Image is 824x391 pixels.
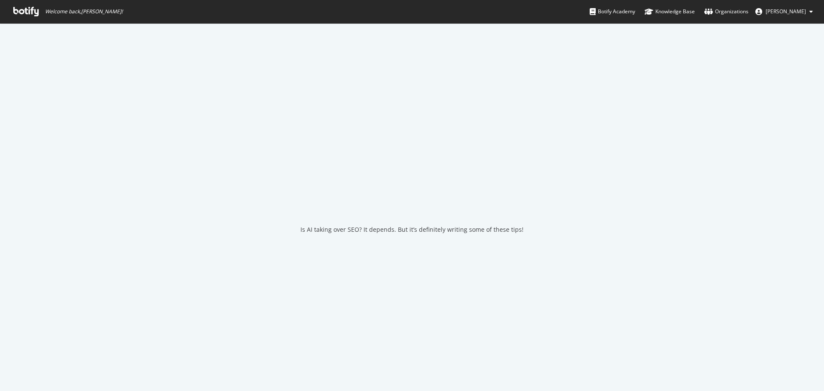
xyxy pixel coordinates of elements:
span: Welcome back, [PERSON_NAME] ! [45,8,123,15]
div: Organizations [704,7,748,16]
div: Knowledge Base [645,7,695,16]
div: animation [381,181,443,212]
div: Botify Academy [590,7,635,16]
span: Michael Boulter [766,8,806,15]
button: [PERSON_NAME] [748,5,820,18]
div: Is AI taking over SEO? It depends. But it’s definitely writing some of these tips! [300,225,524,234]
